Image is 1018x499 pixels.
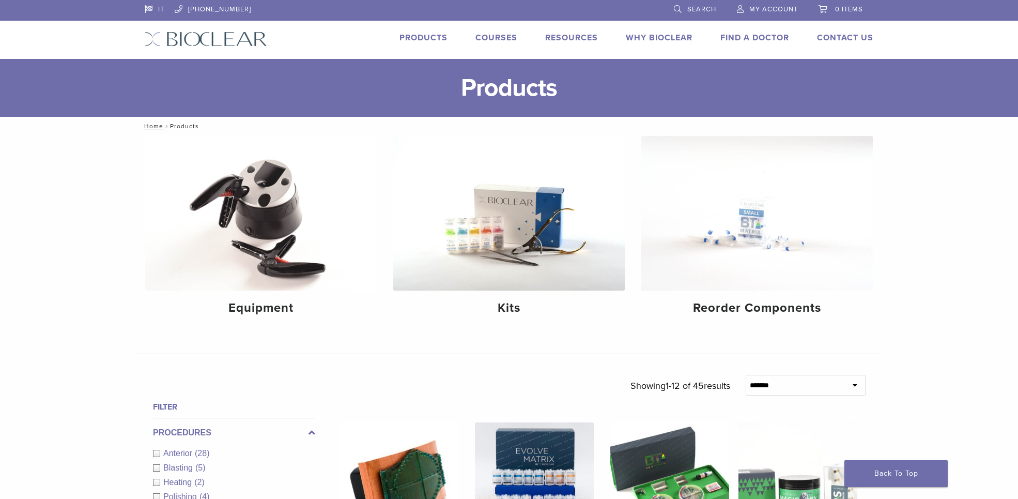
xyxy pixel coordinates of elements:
[749,5,798,13] span: My Account
[393,136,625,324] a: Kits
[666,380,704,391] span: 1-12 of 45
[163,463,195,472] span: Blasting
[475,33,517,43] a: Courses
[153,401,315,413] h4: Filter
[641,136,873,324] a: Reorder Components
[393,136,625,291] img: Kits
[626,33,692,43] a: Why Bioclear
[195,449,209,458] span: (28)
[145,136,377,291] img: Equipment
[720,33,789,43] a: Find A Doctor
[153,299,368,317] h4: Equipment
[141,123,163,130] a: Home
[630,375,730,397] p: Showing results
[137,117,881,135] nav: Products
[402,299,616,317] h4: Kits
[687,5,716,13] span: Search
[153,427,315,439] label: Procedures
[835,5,863,13] span: 0 items
[194,478,205,487] span: (2)
[145,136,377,324] a: Equipment
[163,478,194,487] span: Heating
[195,463,206,472] span: (5)
[817,33,873,43] a: Contact Us
[545,33,598,43] a: Resources
[399,33,448,43] a: Products
[650,299,865,317] h4: Reorder Components
[844,460,948,487] a: Back To Top
[163,449,195,458] span: Anterior
[641,136,873,291] img: Reorder Components
[163,124,170,129] span: /
[145,32,267,47] img: Bioclear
